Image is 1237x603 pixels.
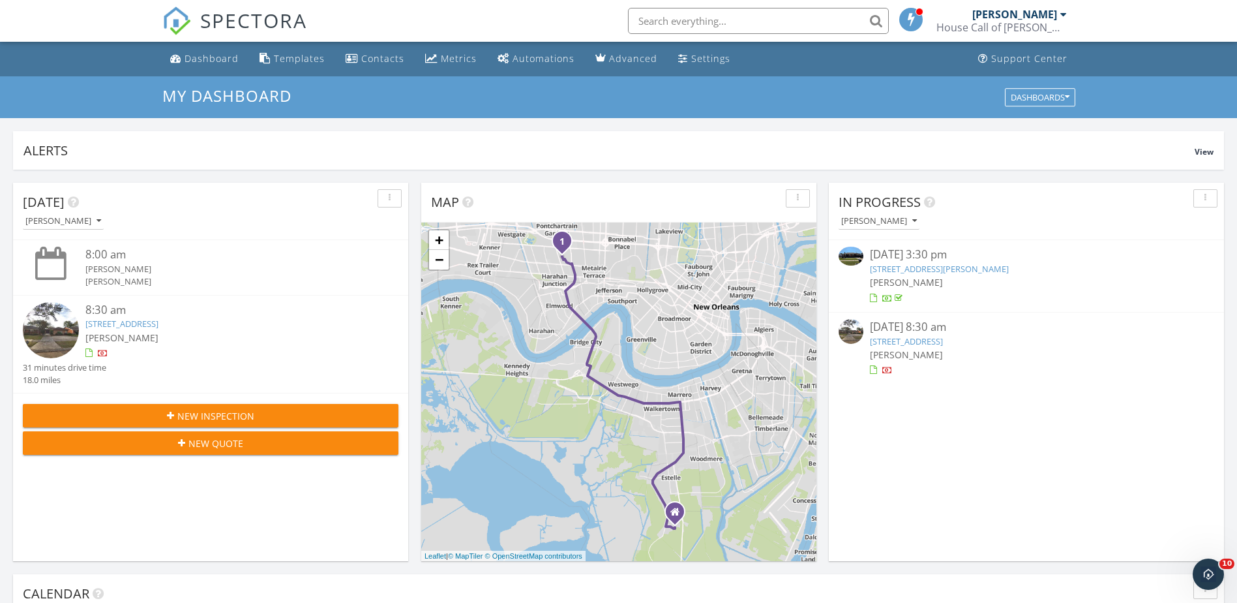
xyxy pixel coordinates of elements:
[870,335,943,347] a: [STREET_ADDRESS]
[420,47,482,71] a: Metrics
[85,302,367,318] div: 8:30 am
[23,362,106,374] div: 31 minutes drive time
[559,238,565,247] i: 1
[274,52,325,65] div: Templates
[991,52,1067,65] div: Support Center
[85,275,367,288] div: [PERSON_NAME]
[162,7,191,35] img: The Best Home Inspection Software - Spectora
[23,213,104,230] button: [PERSON_NAME]
[675,512,683,519] div: 2500 NEW IBERIA CIR, Marrero LA 70072
[23,431,398,455] button: New Quote
[23,193,65,211] span: [DATE]
[162,85,291,106] span: My Dashboard
[448,552,483,560] a: © MapTiler
[839,247,863,266] img: 9494132%2Fcover_photos%2FERajF5JRiZXCF5QCUjsY%2Fsmall.jpeg
[870,263,1009,275] a: [STREET_ADDRESS][PERSON_NAME]
[973,47,1073,71] a: Support Center
[85,247,367,263] div: 8:00 am
[254,47,330,71] a: Templates
[441,52,477,65] div: Metrics
[23,302,79,358] img: streetview
[1011,93,1069,102] div: Dashboards
[870,348,943,361] span: [PERSON_NAME]
[1195,146,1214,157] span: View
[492,47,580,71] a: Automations (Basic)
[485,552,582,560] a: © OpenStreetMap contributors
[185,52,239,65] div: Dashboard
[421,551,586,562] div: |
[162,18,307,45] a: SPECTORA
[23,142,1195,159] div: Alerts
[839,319,863,344] img: streetview
[870,276,943,288] span: [PERSON_NAME]
[839,319,1214,377] a: [DATE] 8:30 am [STREET_ADDRESS] [PERSON_NAME]
[590,47,663,71] a: Advanced
[425,552,446,560] a: Leaflet
[609,52,657,65] div: Advanced
[429,230,449,250] a: Zoom in
[429,250,449,270] a: Zoom out
[1005,88,1075,106] button: Dashboards
[85,263,367,275] div: [PERSON_NAME]
[165,47,244,71] a: Dashboard
[513,52,574,65] div: Automations
[1193,559,1224,590] iframe: Intercom live chat
[841,217,917,226] div: [PERSON_NAME]
[188,437,243,450] span: New Quote
[340,47,410,71] a: Contacts
[673,47,736,71] a: Settings
[628,8,889,34] input: Search everything...
[839,213,919,230] button: [PERSON_NAME]
[839,193,921,211] span: In Progress
[691,52,730,65] div: Settings
[1219,559,1234,569] span: 10
[177,409,254,423] span: New Inspection
[25,217,101,226] div: [PERSON_NAME]
[200,7,307,34] span: SPECTORA
[23,585,89,602] span: Calendar
[23,302,398,387] a: 8:30 am [STREET_ADDRESS] [PERSON_NAME] 31 minutes drive time 18.0 miles
[361,52,404,65] div: Contacts
[431,193,459,211] span: Map
[562,241,570,249] div: 1424 Pecan Ave, Metairie, LA 70001
[936,21,1067,34] div: House Call of Marrero © 2025 House Call
[839,247,1214,305] a: [DATE] 3:30 pm [STREET_ADDRESS][PERSON_NAME] [PERSON_NAME]
[23,404,398,427] button: New Inspection
[870,319,1183,335] div: [DATE] 8:30 am
[972,8,1057,21] div: [PERSON_NAME]
[85,332,158,344] span: [PERSON_NAME]
[85,318,158,330] a: [STREET_ADDRESS]
[870,247,1183,263] div: [DATE] 3:30 pm
[23,374,106,386] div: 18.0 miles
